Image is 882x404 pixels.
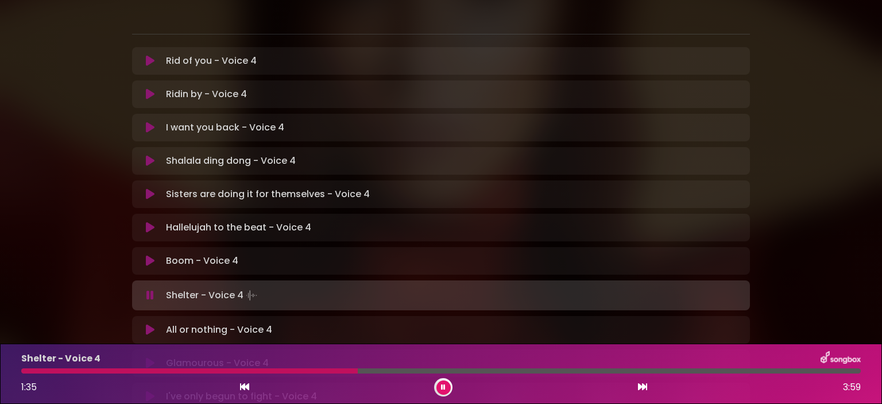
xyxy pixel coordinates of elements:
p: Ridin by - Voice 4 [166,87,247,101]
span: 1:35 [21,380,37,394]
span: 3:59 [843,380,861,394]
p: Shelter - Voice 4 [21,352,100,365]
p: Hallelujah to the beat - Voice 4 [166,221,311,234]
p: All or nothing - Voice 4 [166,323,272,337]
img: waveform4.gif [243,287,260,303]
p: Shalala ding dong - Voice 4 [166,154,296,168]
img: songbox-logo-white.png [821,351,861,366]
p: Sisters are doing it for themselves - Voice 4 [166,187,370,201]
p: I want you back - Voice 4 [166,121,284,134]
p: Rid of you - Voice 4 [166,54,257,68]
p: Boom - Voice 4 [166,254,238,268]
p: Shelter - Voice 4 [166,287,260,303]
